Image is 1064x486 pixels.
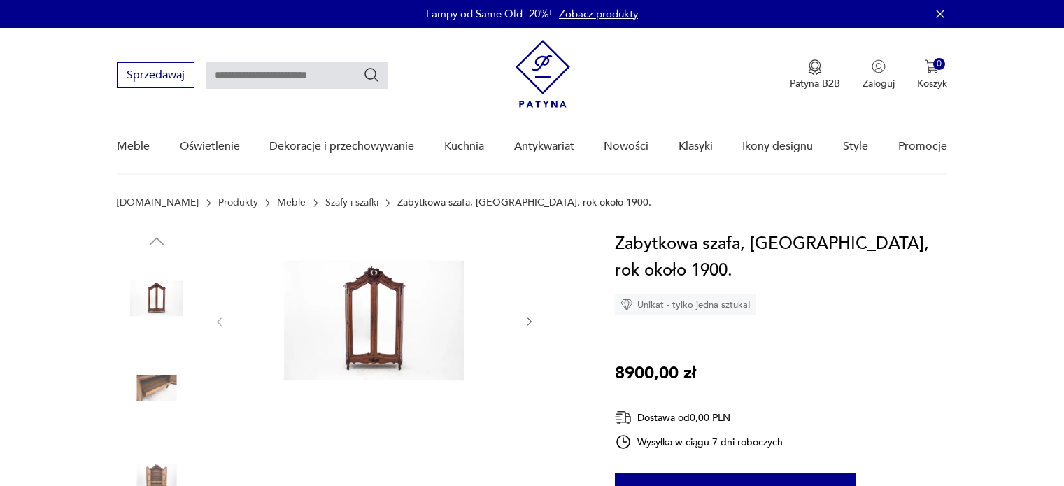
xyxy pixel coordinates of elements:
p: Patyna B2B [790,77,840,90]
div: 0 [933,58,945,70]
a: Oświetlenie [180,120,240,173]
p: Zabytkowa szafa, [GEOGRAPHIC_DATA], rok około 1900. [397,197,651,208]
img: Zdjęcie produktu Zabytkowa szafa, Francja, rok około 1900. [117,259,197,338]
a: Antykwariat [514,120,574,173]
a: Meble [277,197,306,208]
img: Patyna - sklep z meblami i dekoracjami vintage [516,40,570,108]
button: Szukaj [363,66,380,83]
a: Produkty [218,197,258,208]
img: Ikona koszyka [925,59,939,73]
button: Patyna B2B [790,59,840,90]
button: Sprzedawaj [117,62,194,88]
p: Lampy od Same Old -20%! [426,7,552,21]
a: [DOMAIN_NAME] [117,197,199,208]
div: Wysyłka w ciągu 7 dni roboczych [615,434,783,450]
a: Zobacz produkty [559,7,638,21]
a: Ikona medaluPatyna B2B [790,59,840,90]
p: Koszyk [917,77,947,90]
div: Dostawa od 0,00 PLN [615,409,783,427]
img: Ikona medalu [808,59,822,75]
button: Zaloguj [863,59,895,90]
img: Ikona dostawy [615,409,632,427]
p: 8900,00 zł [615,360,696,387]
a: Klasyki [679,120,713,173]
img: Zdjęcie produktu Zabytkowa szafa, Francja, rok około 1900. [239,231,509,410]
a: Szafy i szafki [325,197,378,208]
a: Dekoracje i przechowywanie [269,120,414,173]
a: Sprzedawaj [117,71,194,81]
a: Kuchnia [444,120,484,173]
a: Promocje [898,120,947,173]
img: Ikona diamentu [620,299,633,311]
div: Unikat - tylko jedna sztuka! [615,294,756,315]
a: Ikony designu [742,120,813,173]
h1: Zabytkowa szafa, [GEOGRAPHIC_DATA], rok około 1900. [615,231,947,284]
img: Zdjęcie produktu Zabytkowa szafa, Francja, rok około 1900. [117,348,197,428]
img: Ikonka użytkownika [872,59,886,73]
p: Zaloguj [863,77,895,90]
button: 0Koszyk [917,59,947,90]
a: Meble [117,120,150,173]
a: Style [843,120,868,173]
a: Nowości [604,120,648,173]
